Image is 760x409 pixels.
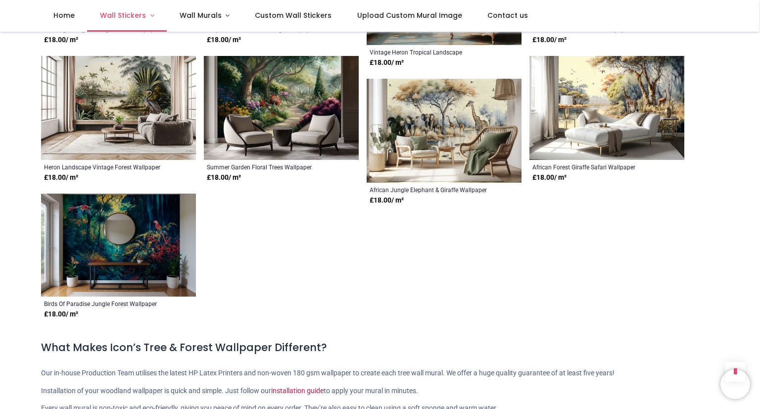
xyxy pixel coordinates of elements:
[532,173,567,183] strong: £ 18.00 / m²
[44,300,163,307] a: Birds Of Paradise Jungle Forest Wallpaper
[100,10,146,20] span: Wall Stickers
[207,163,326,171] a: Summer Garden Floral Trees Wallpaper
[720,369,750,399] iframe: Brevo live chat
[487,10,528,20] span: Contact us
[370,58,404,68] strong: £ 18.00 / m²
[41,368,719,378] p: Our in-house Production Team utilises the latest HP Latex Printers and non-woven 180 gsm wallpape...
[44,163,163,171] a: Heron Landscape Vintage Forest Wallpaper
[370,186,489,194] a: African Jungle Elephant & Giraffe Wallpaper
[41,56,196,160] img: Heron Landscape Vintage Forest Wall Mural Wallpaper
[204,56,359,160] img: Summer Garden Floral Trees Wall Mural Wallpaper
[44,309,78,319] strong: £ 18.00 / m²
[41,386,719,396] p: Installation of your woodland wallpaper is quick and simple. Just follow our to apply your mural ...
[207,173,241,183] strong: £ 18.00 / m²
[532,35,567,45] strong: £ 18.00 / m²
[41,194,196,297] img: Birds Of Paradise Jungle Forest Wall Mural Wallpaper
[44,35,78,45] strong: £ 18.00 / m²
[370,196,404,205] strong: £ 18.00 / m²
[271,387,324,395] a: installation guide
[207,35,241,45] strong: £ 18.00 / m²
[532,163,652,171] a: African Forest Giraffe Safari Wallpaper
[529,56,684,160] img: African Forest Giraffe Safari Wall Mural Wallpaper
[255,10,332,20] span: Custom Wall Stickers
[44,173,78,183] strong: £ 18.00 / m²
[180,10,222,20] span: Wall Murals
[41,340,719,355] h4: What Makes Icon’s Tree & Forest Wallpaper Different?
[53,10,75,20] span: Home
[367,79,522,183] img: African Jungle Elephant & Giraffe Wall Mural Wallpaper
[370,48,489,56] a: Vintage Heron Tropical Landscape Wallpaper
[357,10,462,20] span: Upload Custom Mural Image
